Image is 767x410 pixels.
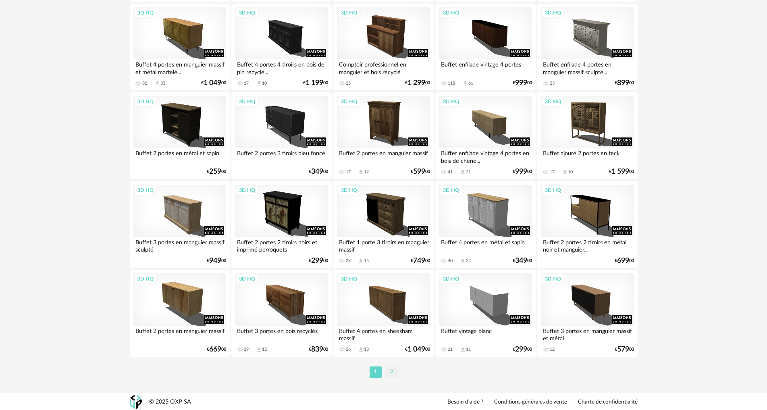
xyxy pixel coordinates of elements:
div: 25 [346,81,351,86]
a: 3D HQ Buffet 3 portes en bois recyclés 29 Download icon 12 €83900 [231,270,331,357]
div: 12 [364,169,369,175]
a: 3D HQ Buffet 2 portes en manguier massif 17 Download icon 12 €59900 [333,92,433,179]
span: Download icon [358,169,364,175]
div: 11 [466,347,471,352]
a: 3D HQ Buffet 2 portes 2 tiroirs noirs et imprimé perroquets €29900 [231,181,331,268]
div: Buffet 2 portes 3 tiroirs bleu foncé [235,148,328,164]
span: Download icon [460,347,466,353]
a: 3D HQ Buffet 4 portes en manguier massif et métal martelé... 82 Download icon 33 €1 04900 [130,4,230,91]
div: € 00 [513,169,532,175]
div: Buffet enfilade vintage 4 portes en bois de chêne... [439,148,532,164]
div: 10 [262,81,267,86]
a: 3D HQ Buffet ajouré 2 portes en teck 17 Download icon 10 €1 59900 [537,92,637,179]
div: Buffet 2 portes en manguier massif [133,326,226,342]
span: Download icon [358,347,364,353]
span: 999 [515,169,527,175]
a: 3D HQ Buffet 3 portes en manguier massif et métal 12 €57900 [537,270,637,357]
span: Download icon [358,258,364,264]
div: 3D HQ [235,96,259,107]
div: Buffet 4 portes en manguier massif et métal martelé... [133,59,226,75]
div: € 00 [609,169,634,175]
span: 599 [413,169,425,175]
div: 12 [550,347,555,352]
div: € 00 [207,347,226,352]
div: 21 [448,347,453,352]
li: 1 [370,366,382,378]
div: 10 [568,169,573,175]
a: Charte de confidentialité [578,399,638,406]
div: Buffet 2 portes 2 tiroirs en métal noir et manguier... [541,237,634,253]
span: 1 199 [306,80,323,86]
a: 3D HQ Buffet enfilade 4 portes en manguier massif sculpté... 23 €89900 [537,4,637,91]
div: Buffet 1 porte 3 tiroirs en manguier massif [337,237,430,253]
div: 3D HQ [541,8,565,18]
a: 3D HQ Buffet 3 portes en manguier massif sculpté €94900 [130,181,230,268]
div: 3D HQ [541,185,565,196]
div: 3D HQ [541,96,565,107]
span: 299 [311,258,323,264]
div: € 00 [615,258,634,264]
span: 1 049 [407,347,425,352]
div: € 00 [513,347,532,352]
div: 3D HQ [337,274,361,284]
div: € 00 [201,80,226,86]
a: 3D HQ Buffet enfilade vintage 4 portes 118 Download icon 61 €99900 [435,4,535,91]
div: € 00 [405,347,430,352]
a: 3D HQ Buffet 2 portes 2 tiroirs en métal noir et manguier... €69900 [537,181,637,268]
a: 3D HQ Buffet 4 portes en métal et sapin 40 Download icon 22 €34900 [435,181,535,268]
div: € 00 [615,80,634,86]
div: Buffet 2 portes en métal et sapin [133,148,226,164]
span: 579 [617,347,629,352]
span: 1 049 [204,80,221,86]
span: 669 [209,347,221,352]
div: 12 [262,347,267,352]
span: Download icon [256,347,262,353]
span: 1 299 [407,80,425,86]
a: 3D HQ Buffet vintage blanc 21 Download icon 11 €29900 [435,270,535,357]
div: Buffet 4 portes en métal et sapin [439,237,532,253]
div: Buffet 4 portes 4 tiroirs en bois de pin recyclé... [235,59,328,75]
div: 13 [364,347,369,352]
a: Besoin d'aide ? [447,399,483,406]
span: 299 [515,347,527,352]
span: 349 [311,169,323,175]
div: 17 [550,169,555,175]
div: 3D HQ [337,96,361,107]
div: 3D HQ [134,185,157,196]
div: € 00 [411,258,430,264]
a: 3D HQ Buffet 1 porte 3 tiroirs en manguier massif 29 Download icon 15 €74900 [333,181,433,268]
span: 899 [617,80,629,86]
span: 349 [515,258,527,264]
a: 3D HQ Buffet 4 portes en sheesham massif 26 Download icon 13 €1 04900 [333,270,433,357]
div: € 00 [513,258,532,264]
div: 3D HQ [541,274,565,284]
a: 3D HQ Buffet 2 portes en métal et sapin €25900 [130,92,230,179]
div: Buffet 4 portes en sheesham massif [337,326,430,342]
span: Download icon [562,169,568,175]
div: Buffet 2 portes en manguier massif [337,148,430,164]
div: € 00 [207,258,226,264]
div: Buffet 3 portes en manguier massif sculpté [133,237,226,253]
span: Download icon [154,80,160,86]
span: Download icon [460,169,466,175]
div: 3D HQ [439,274,463,284]
div: 26 [346,347,351,352]
div: 23 [550,81,555,86]
div: € 00 [207,169,226,175]
div: 17 [244,81,249,86]
span: 699 [617,258,629,264]
li: 2 [386,366,398,378]
div: € 00 [303,80,328,86]
div: € 00 [309,169,328,175]
img: OXP [130,395,142,409]
span: Download icon [460,258,466,264]
div: 3D HQ [134,8,157,18]
span: 949 [209,258,221,264]
div: € 00 [309,258,328,264]
div: Buffet 3 portes en bois recyclés [235,326,328,342]
div: 3D HQ [235,185,259,196]
span: Download icon [462,80,468,86]
div: 3D HQ [235,8,259,18]
div: 40 [448,258,453,264]
div: € 00 [615,347,634,352]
